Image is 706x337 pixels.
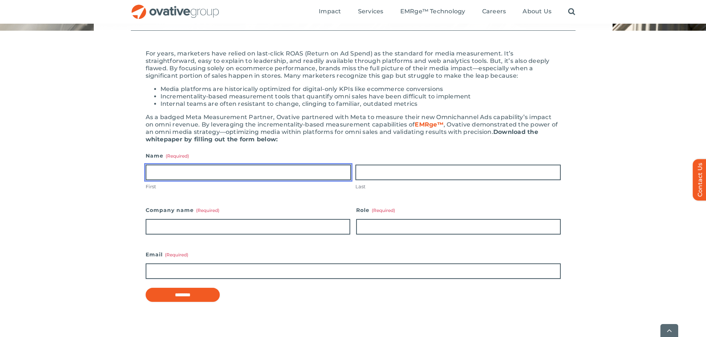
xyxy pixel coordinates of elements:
span: (Required) [196,208,219,213]
a: Careers [482,8,506,16]
span: (Required) [372,208,395,213]
span: About Us [523,8,551,15]
a: Search [568,8,575,16]
a: OG_Full_horizontal_RGB [131,4,220,11]
legend: Name [146,151,189,161]
a: About Us [523,8,551,16]
li: Incrementality-based measurement tools that quantify omni sales have been difficult to implement [160,93,561,100]
a: EMRge™ [415,121,443,128]
label: Last [355,183,561,190]
label: Company name [146,205,350,215]
span: Careers [482,8,506,15]
span: Impact [319,8,341,15]
a: EMRge™ Technology [400,8,465,16]
label: Role [356,205,561,215]
a: Services [358,8,384,16]
div: For years, marketers have relied on last-click ROAS (Return on Ad Spend) as the standard for medi... [146,50,561,80]
li: Media platforms are historically optimized for digital-only KPIs like ecommerce conversions [160,85,561,93]
span: (Required) [165,252,188,257]
b: Download the whitepaper by filling out the form below: [146,128,538,143]
li: Internal teams are often resistant to change, clinging to familiar, outdated metrics [160,100,561,108]
a: Impact [319,8,341,16]
div: As a badged Meta Measurement Partner, Ovative partnered with Meta to measure their new Omnichanne... [146,114,561,143]
label: First [146,183,351,190]
label: Email [146,249,561,260]
span: Services [358,8,384,15]
span: (Required) [166,153,189,159]
span: EMRge™ Technology [400,8,465,15]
